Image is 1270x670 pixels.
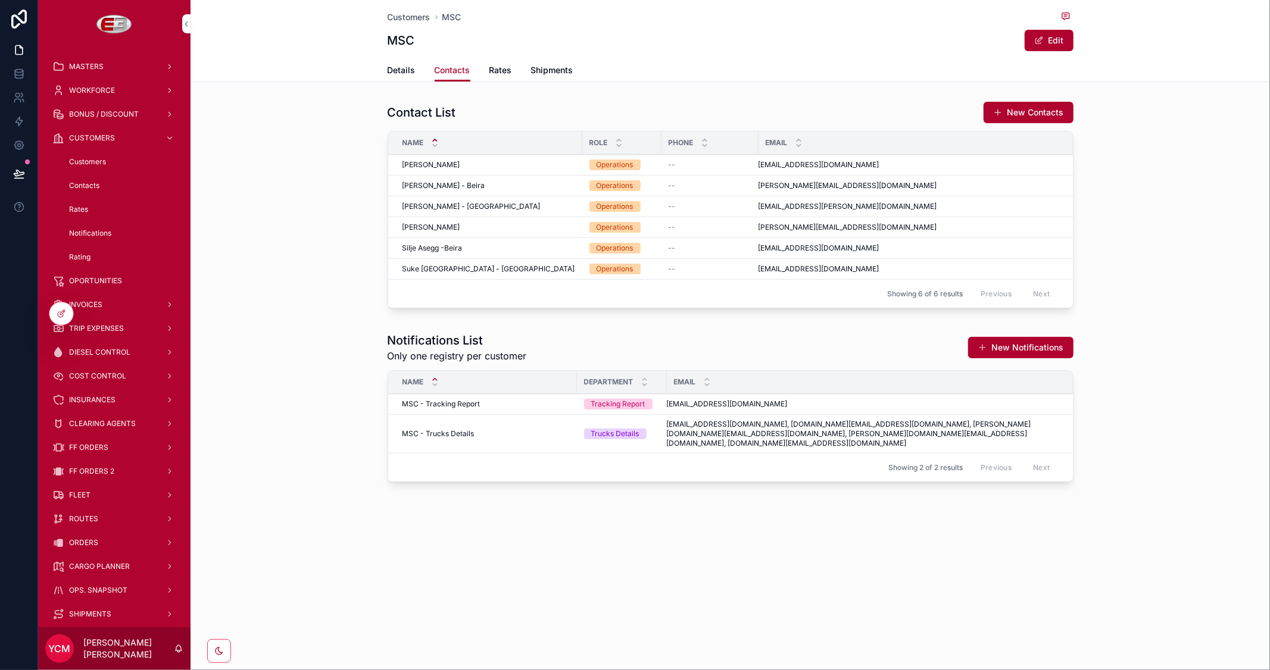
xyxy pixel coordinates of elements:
[759,243,879,253] span: [EMAIL_ADDRESS][DOMAIN_NAME]
[45,437,183,458] a: FF ORDERS
[759,160,879,170] span: [EMAIL_ADDRESS][DOMAIN_NAME]
[669,202,676,211] span: --
[388,349,527,363] span: Only one registry per customer
[402,399,480,409] span: MSC - Tracking Report
[69,609,111,619] span: SHIPMENTS
[45,508,183,530] a: ROUTES
[669,223,751,232] a: --
[45,580,183,601] a: OPS. SNAPSHOT
[69,395,116,405] span: INSURANCES
[759,181,937,190] span: [PERSON_NAME][EMAIL_ADDRESS][DOMAIN_NAME]
[759,223,1059,232] a: [PERSON_NAME][EMAIL_ADDRESS][DOMAIN_NAME]
[69,490,91,500] span: FLEET
[69,562,130,571] span: CARGO PLANNER
[69,538,98,547] span: ORDERS
[69,586,127,595] span: OPS. SNAPSHOT
[597,264,634,274] div: Operations
[589,180,654,191] a: Operations
[402,202,541,211] span: [PERSON_NAME] - [GEOGRAPHIC_DATA]
[669,160,751,170] a: --
[49,641,71,656] span: YCM
[69,228,111,238] span: Notifications
[667,419,1059,448] a: [EMAIL_ADDRESS][DOMAIN_NAME], [DOMAIN_NAME][EMAIL_ADDRESS][DOMAIN_NAME], [PERSON_NAME][DOMAIN_NAM...
[759,264,879,274] span: [EMAIL_ADDRESS][DOMAIN_NAME]
[69,347,130,357] span: DIESEL CONTROL
[766,138,788,148] span: Email
[402,243,463,253] span: Silje Asegg -Beira
[69,157,106,167] span: Customers
[388,11,430,23] a: Customers
[442,11,461,23] span: MSC
[669,181,676,190] span: --
[45,318,183,339] a: TRIP EXPENSES
[60,223,183,244] a: Notifications
[759,202,937,211] span: [EMAIL_ADDRESS][PERSON_NAME][DOMAIN_NAME]
[45,484,183,506] a: FLEET
[402,223,460,232] span: [PERSON_NAME]
[489,64,512,76] span: Rates
[45,556,183,577] a: CARGO PLANNER
[669,223,676,232] span: --
[45,127,183,149] a: CUSTOMERS
[38,48,191,627] div: scrollable content
[45,294,183,315] a: INVOICES
[402,264,575,274] a: Suke [GEOGRAPHIC_DATA] - [GEOGRAPHIC_DATA]
[45,342,183,363] a: DIESEL CONTROL
[759,223,937,232] span: [PERSON_NAME][EMAIL_ADDRESS][DOMAIN_NAME]
[669,138,694,148] span: Phone
[887,289,963,299] span: Showing 6 of 6 results
[402,202,575,211] a: [PERSON_NAME] - [GEOGRAPHIC_DATA]
[759,243,1059,253] a: [EMAIL_ADDRESS][DOMAIN_NAME]
[69,443,108,452] span: FF ORDERS
[591,428,639,439] div: Trucks Details
[69,514,98,524] span: ROUTES
[759,160,1059,170] a: [EMAIL_ADDRESS][DOMAIN_NAME]
[589,201,654,212] a: Operations
[1025,30,1074,51] button: Edit
[60,199,183,220] a: Rates
[69,324,124,333] span: TRIP EXPENSES
[45,413,183,434] a: CLEARING AGENTS
[435,64,470,76] span: Contacts
[531,60,573,83] a: Shipments
[669,264,676,274] span: --
[759,181,1059,190] a: [PERSON_NAME][EMAIL_ADDRESS][DOMAIN_NAME]
[597,201,634,212] div: Operations
[60,246,183,268] a: Rating
[69,252,91,262] span: Rating
[669,243,676,253] span: --
[888,463,963,472] span: Showing 2 of 2 results
[597,243,634,253] div: Operations
[388,60,416,83] a: Details
[669,181,751,190] a: --
[388,104,456,121] h1: Contact List
[591,399,645,409] div: Tracking Report
[759,264,1059,274] a: [EMAIL_ADDRESS][DOMAIN_NAME]
[69,181,99,190] span: Contacts
[968,337,1074,358] button: New Notifications
[69,109,139,119] span: BONUS / DISCOUNT
[402,429,570,439] a: MSC - Trucks Details
[984,102,1074,123] button: New Contacts
[69,205,88,214] span: Rates
[669,202,751,211] a: --
[69,467,114,476] span: FF ORDERS 2
[45,603,183,625] a: SHIPMENTS
[589,264,654,274] a: Operations
[531,64,573,76] span: Shipments
[402,429,475,439] span: MSC - Trucks Details
[402,377,424,387] span: Name
[402,160,575,170] a: [PERSON_NAME]
[759,202,1059,211] a: [EMAIL_ADDRESS][PERSON_NAME][DOMAIN_NAME]
[589,243,654,253] a: Operations
[388,32,415,49] h1: MSC
[674,377,696,387] span: Email
[402,399,570,409] a: MSC - Tracking Report
[584,428,660,439] a: Trucks Details
[83,637,174,660] p: [PERSON_NAME] [PERSON_NAME]
[69,371,126,381] span: COST CONTROL
[96,14,133,33] img: App logo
